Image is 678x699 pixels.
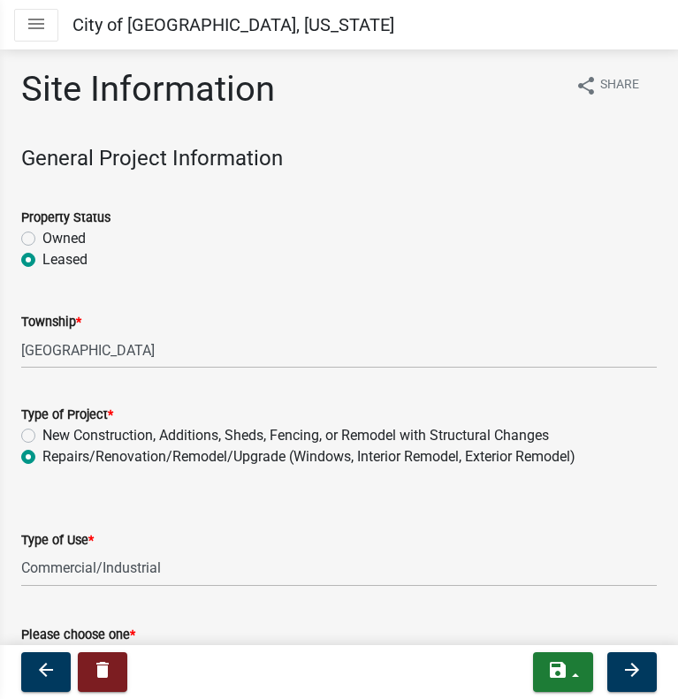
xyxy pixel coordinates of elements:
button: delete [78,652,127,692]
label: Type of Use [21,535,94,547]
i: arrow_back [35,659,57,680]
label: Township [21,316,81,329]
label: Repairs/Renovation/Remodel/Upgrade (Windows, Interior Remodel, Exterior Remodel) [42,446,575,467]
button: menu [14,9,58,42]
label: Owned [42,228,86,249]
label: Type of Project [21,409,113,422]
label: New Construction, Additions, Sheds, Fencing, or Remodel with Structural Changes [42,425,549,446]
label: Property Status [21,212,110,224]
label: Leased [42,249,88,270]
button: arrow_forward [607,652,657,692]
i: save [547,659,568,680]
label: Please choose one [21,629,135,642]
button: save [533,652,593,692]
i: delete [92,659,113,680]
h4: General Project Information [21,146,657,171]
h1: Site Information [21,68,275,110]
button: shareShare [561,68,653,103]
button: arrow_back [21,652,71,692]
span: Share [600,75,639,96]
i: share [575,75,597,96]
i: arrow_forward [621,659,643,680]
i: menu [26,13,47,34]
a: City of [GEOGRAPHIC_DATA], [US_STATE] [72,7,394,42]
